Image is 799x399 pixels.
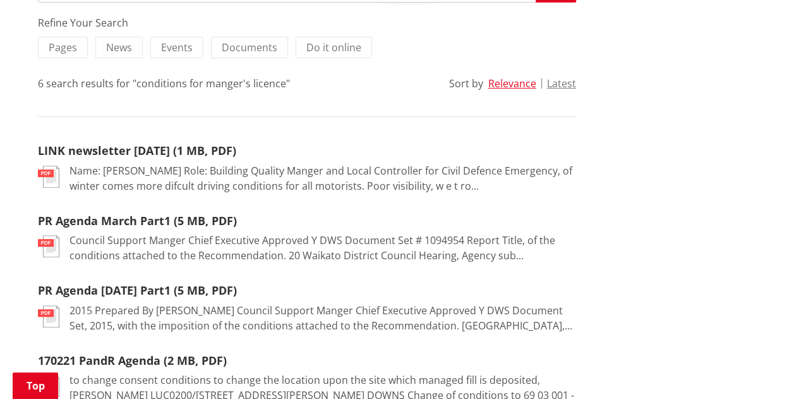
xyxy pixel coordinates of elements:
[488,78,536,89] button: Relevance
[38,15,576,30] div: Refine Your Search
[38,305,59,328] img: document-pdf.svg
[69,303,576,333] p: 2015 Prepared By [PERSON_NAME] Council Support Manger Chief Executive Approved Y DWS Document Set...
[161,40,193,54] span: Events
[449,76,483,91] div: Sort by
[106,40,132,54] span: News
[69,163,576,193] p: Name: [PERSON_NAME] Role: Building Quality Manger and Local Controller for Civil Defence Emergenc...
[38,143,236,158] a: LINK newsletter [DATE] (1 MB, PDF)
[38,283,237,298] a: PR Agenda [DATE] Part1 (5 MB, PDF)
[222,40,277,54] span: Documents
[49,40,77,54] span: Pages
[13,372,58,399] a: Top
[69,233,576,263] p: Council Support Manger Chief Executive Approved Y DWS Document Set # 1094954 Report Title, of the...
[38,213,237,228] a: PR Agenda March Part1 (5 MB, PDF)
[38,353,227,368] a: 170221 PandR Agenda (2 MB, PDF)
[306,40,361,54] span: Do it online
[38,76,290,91] div: 6 search results for "conditions for manger's licence"
[741,346,786,391] iframe: Messenger Launcher
[38,235,59,257] img: document-pdf.svg
[38,166,59,188] img: document-pdf.svg
[547,78,576,89] button: Latest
